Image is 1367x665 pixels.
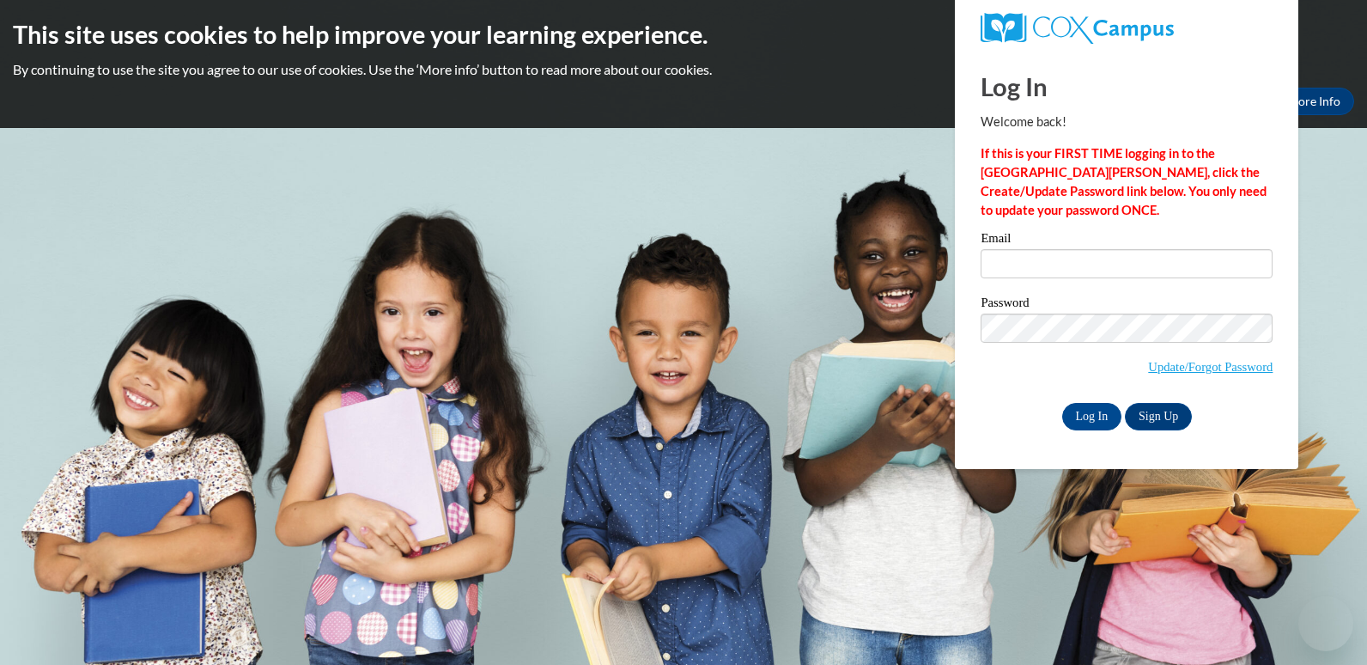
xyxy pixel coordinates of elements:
h2: This site uses cookies to help improve your learning experience. [13,17,1354,52]
label: Password [981,296,1273,314]
a: Update/Forgot Password [1148,360,1273,374]
a: More Info [1273,88,1354,115]
h1: Log In [981,69,1273,104]
label: Email [981,232,1273,249]
p: Welcome back! [981,113,1273,131]
input: Log In [1062,403,1122,430]
img: COX Campus [981,13,1173,44]
iframe: Button to launch messaging window [1298,596,1353,651]
a: Sign Up [1125,403,1192,430]
p: By continuing to use the site you agree to our use of cookies. Use the ‘More info’ button to read... [13,60,1354,79]
strong: If this is your FIRST TIME logging in to the [GEOGRAPHIC_DATA][PERSON_NAME], click the Create/Upd... [981,146,1267,217]
a: COX Campus [981,13,1273,44]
